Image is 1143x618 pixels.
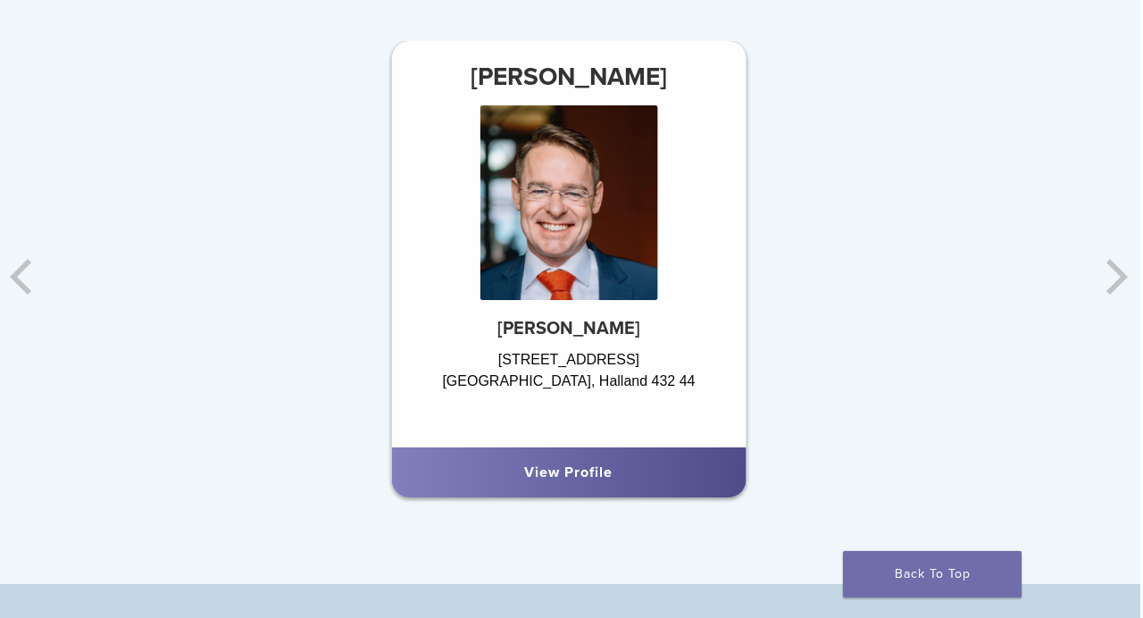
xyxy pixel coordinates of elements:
div: [STREET_ADDRESS] [GEOGRAPHIC_DATA], Halland 432 44 [392,349,747,430]
a: Back To Top [843,551,1022,597]
a: View Profile [524,463,613,481]
h3: [PERSON_NAME] [392,55,747,98]
img: Dr. Johan Hagman [480,105,657,300]
strong: [PERSON_NAME] [497,318,640,339]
